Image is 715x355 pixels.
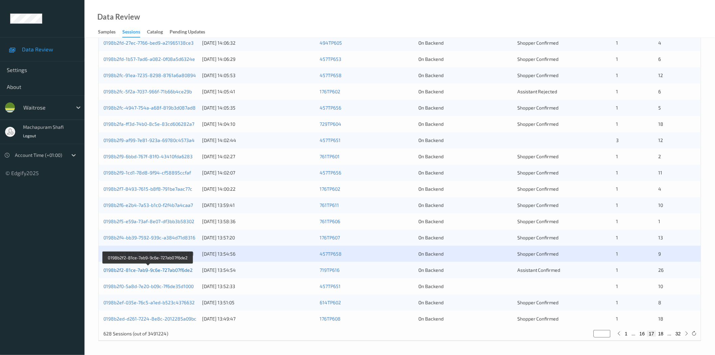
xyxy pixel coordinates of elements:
div: On Backend [419,72,513,79]
span: 2 [659,153,661,159]
span: 10 [659,202,663,208]
span: 1 [616,186,618,192]
a: 176TP608 [320,316,341,322]
div: On Backend [419,267,513,274]
div: [DATE] 13:54:56 [202,251,315,257]
div: [DATE] 14:00:22 [202,186,315,192]
button: 17 [647,331,657,337]
a: 0198b2f5-e59a-73af-8e07-df3bb3b58302 [103,218,194,224]
span: Shopper Confirmed [517,72,559,78]
a: 0198b2fd-27ec-7766-bed9-a21965138ce3 [103,40,194,46]
span: 1 [616,153,618,159]
span: Shopper Confirmed [517,218,559,224]
div: On Backend [419,202,513,209]
span: 26 [659,267,664,273]
span: 13 [659,235,663,240]
span: Shopper Confirmed [517,186,559,192]
div: On Backend [419,315,513,322]
div: [DATE] 14:06:32 [202,40,315,46]
div: On Backend [419,299,513,306]
div: [DATE] 13:54:54 [202,267,315,274]
div: On Backend [419,283,513,290]
a: 494TP605 [320,40,342,46]
a: 719TP616 [320,267,340,273]
a: 0198b2f9-6bbd-767f-81f0-43410fda6283 [103,153,193,159]
a: Pending Updates [170,27,212,37]
span: 3 [616,137,619,143]
span: Shopper Confirmed [517,170,559,175]
button: 1 [623,331,630,337]
a: 0198b2f9-af99-7e81-923a-69780c4573a4 [103,137,195,143]
span: 1 [616,267,618,273]
div: [DATE] 14:04:10 [202,121,315,127]
span: Shopper Confirmed [517,56,559,62]
button: 18 [656,331,666,337]
a: 761TP601 [320,153,340,159]
span: 12 [659,72,663,78]
span: 1 [616,202,618,208]
div: Catalog [147,28,163,37]
span: Shopper Confirmed [517,316,559,322]
div: On Backend [419,40,513,46]
span: 1 [616,40,618,46]
div: On Backend [419,56,513,63]
a: 0198b2ed-d261-7224-8e8c-2012285a09bc [103,316,196,322]
div: [DATE] 14:05:53 [202,72,315,79]
div: Sessions [122,28,140,38]
div: [DATE] 13:58:36 [202,218,315,225]
div: On Backend [419,137,513,144]
span: 4 [659,186,662,192]
div: [DATE] 13:57:20 [202,234,315,241]
a: 176TP602 [320,186,340,192]
div: Data Review [97,14,140,20]
a: 176TP607 [320,235,340,240]
div: [DATE] 13:59:41 [202,202,315,209]
a: 0198b2fc-5f2a-7037-966f-71b66b4ce29b [103,89,192,94]
a: 761TP606 [320,218,340,224]
a: 0198b2fd-1b57-7ad6-a082-0f08a5d6324e [103,56,195,62]
a: 0198b2f0-5a8d-7e20-b09c-7f6de35d1000 [103,283,194,289]
div: [DATE] 14:02:44 [202,137,315,144]
span: Shopper Confirmed [517,40,559,46]
span: Shopper Confirmed [517,235,559,240]
span: 18 [659,121,664,127]
a: Samples [98,27,122,37]
span: 1 [616,316,618,322]
span: 1 [616,89,618,94]
div: On Backend [419,153,513,160]
div: [DATE] 13:49:47 [202,315,315,322]
a: Catalog [147,27,170,37]
span: 1 [616,121,618,127]
a: 457TP658 [320,251,342,257]
a: 457TP651 [320,137,341,143]
a: 761TP611 [320,202,339,208]
span: 1 [616,235,618,240]
a: 0198b2fa-ff3d-74b0-8c5e-83cd606282a7 [103,121,194,127]
a: 0198b2fc-4947-754a-a68f-819b3d087ad8 [103,105,196,111]
div: [DATE] 14:06:29 [202,56,315,63]
div: [DATE] 14:05:35 [202,104,315,111]
a: 457TP658 [320,72,342,78]
span: 12 [659,137,663,143]
div: On Backend [419,186,513,192]
span: Shopper Confirmed [517,202,559,208]
span: 5 [659,105,661,111]
a: Sessions [122,27,147,38]
span: Assistant Confirmed [517,267,561,273]
div: [DATE] 13:51:05 [202,299,315,306]
div: [DATE] 13:52:33 [202,283,315,290]
a: 0198b2f6-e2b4-7a53-b1c0-f2f4b7a4caa7 [103,202,193,208]
span: Shopper Confirmed [517,121,559,127]
span: 1 [616,56,618,62]
span: Shopper Confirmed [517,251,559,257]
div: On Backend [419,104,513,111]
span: Shopper Confirmed [517,300,559,305]
a: 0198b2f2-81ce-7ab9-9c6e-727ab07f6de2 [103,267,193,273]
a: 457TP653 [320,56,341,62]
button: 16 [638,331,647,337]
a: 0198b2ef-035e-76c5-a1ed-b523c4376632 [103,300,195,305]
div: Pending Updates [170,28,205,37]
span: 1 [616,251,618,257]
span: 1 [616,72,618,78]
a: 457TP651 [320,283,341,289]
